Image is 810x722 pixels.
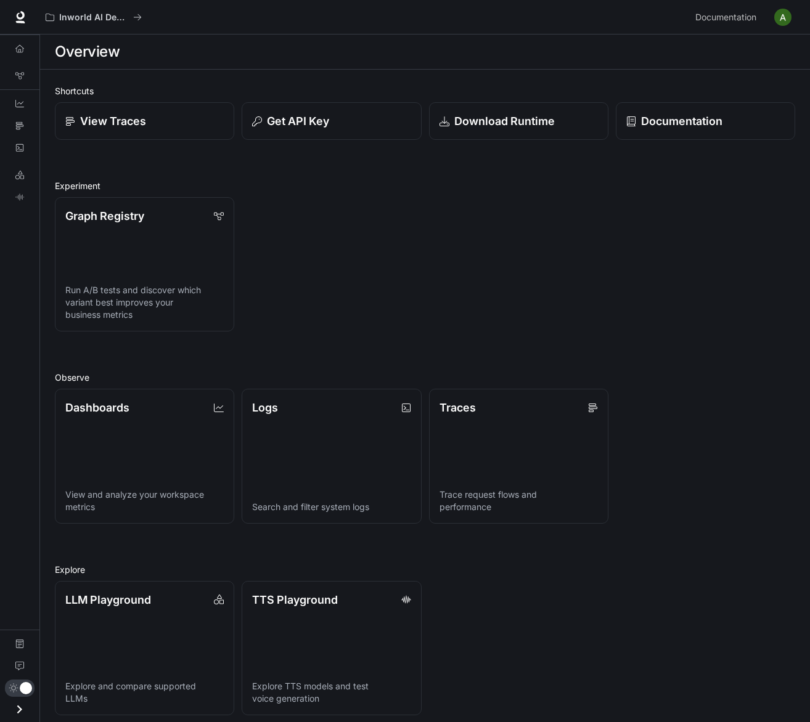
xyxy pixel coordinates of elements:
[242,581,421,715] a: TTS PlaygroundExplore TTS models and test voice generation
[440,399,476,416] p: Traces
[65,680,224,705] p: Explore and compare supported LLMs
[429,102,608,140] a: Download Runtime
[242,102,421,140] button: Get API Key
[252,591,338,608] p: TTS Playground
[55,39,120,64] h1: Overview
[440,489,598,513] p: Trace request flows and performance
[80,113,146,129] p: View Traces
[454,113,555,129] p: Download Runtime
[65,489,224,513] p: View and analyze your workspace metrics
[65,208,144,224] p: Graph Registry
[252,399,278,416] p: Logs
[252,501,411,513] p: Search and filter system logs
[65,399,129,416] p: Dashboards
[55,563,795,576] h2: Explore
[774,9,792,26] img: User avatar
[429,389,608,523] a: TracesTrace request flows and performance
[59,12,128,23] p: Inworld AI Demos
[5,634,35,654] a: Documentation
[5,138,35,158] a: Logs
[242,389,421,523] a: LogsSearch and filter system logs
[267,113,329,129] p: Get API Key
[55,84,795,97] h2: Shortcuts
[5,94,35,113] a: Dashboards
[20,681,32,694] span: Dark mode toggle
[55,197,234,331] a: Graph RegistryRun A/B tests and discover which variant best improves your business metrics
[690,5,766,30] a: Documentation
[40,5,147,30] button: All workspaces
[5,165,35,185] a: LLM Playground
[5,187,35,207] a: TTS Playground
[616,102,795,140] a: Documentation
[65,284,224,321] p: Run A/B tests and discover which variant best improves your business metrics
[65,591,151,608] p: LLM Playground
[641,113,722,129] p: Documentation
[55,371,795,384] h2: Observe
[771,5,795,30] button: User avatar
[5,656,35,676] a: Feedback
[5,39,35,59] a: Overview
[6,697,33,722] button: Open drawer
[55,581,234,715] a: LLM PlaygroundExplore and compare supported LLMs
[55,102,234,140] a: View Traces
[5,66,35,86] a: Graph Registry
[695,10,756,25] span: Documentation
[5,116,35,136] a: Traces
[252,680,411,705] p: Explore TTS models and test voice generation
[55,389,234,523] a: DashboardsView and analyze your workspace metrics
[55,179,795,192] h2: Experiment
